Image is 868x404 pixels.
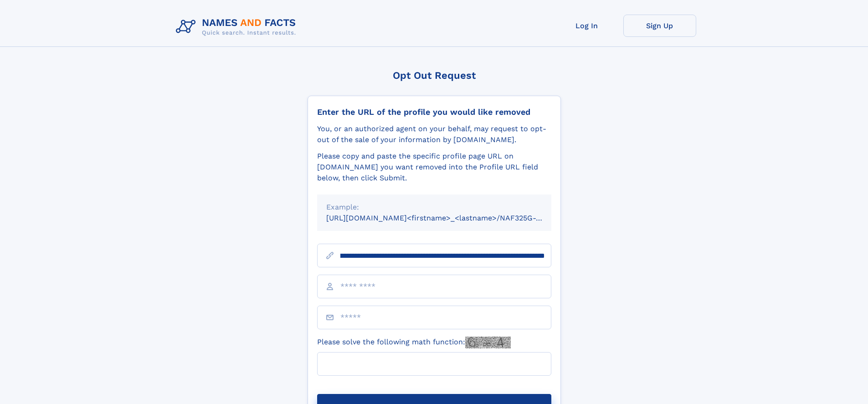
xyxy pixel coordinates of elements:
[623,15,696,37] a: Sign Up
[317,107,551,117] div: Enter the URL of the profile you would like removed
[550,15,623,37] a: Log In
[326,214,569,222] small: [URL][DOMAIN_NAME]<firstname>_<lastname>/NAF325G-xxxxxxxx
[317,337,511,348] label: Please solve the following math function:
[308,70,561,81] div: Opt Out Request
[326,202,542,213] div: Example:
[317,123,551,145] div: You, or an authorized agent on your behalf, may request to opt-out of the sale of your informatio...
[172,15,303,39] img: Logo Names and Facts
[317,151,551,184] div: Please copy and paste the specific profile page URL on [DOMAIN_NAME] you want removed into the Pr...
